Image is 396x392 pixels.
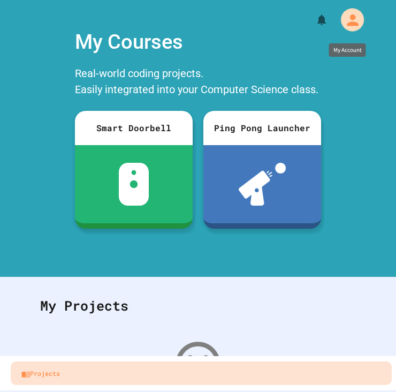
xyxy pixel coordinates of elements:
div: My Account [329,43,366,57]
div: Real-world coding projects. Easily integrated into your Computer Science class. [70,63,326,103]
img: sdb-white.svg [119,163,149,206]
img: ppl-with-ball.png [239,163,286,206]
div: My Notifications [295,11,331,29]
div: Smart Doorbell [75,111,193,145]
a: Projects [11,361,392,385]
div: My Projects [29,285,367,327]
div: My Courses [70,21,326,63]
div: Ping Pong Launcher [203,111,321,145]
div: My Account [328,5,367,34]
